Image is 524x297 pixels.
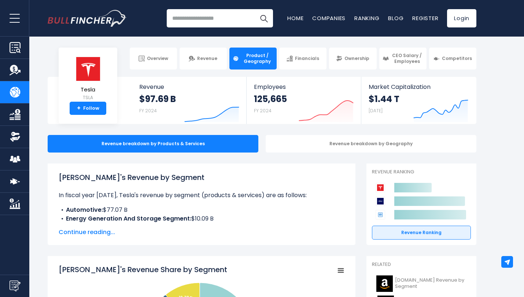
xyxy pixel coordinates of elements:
a: Ownership [329,48,376,69]
p: In fiscal year [DATE], Tesla's revenue by segment (products & services) are as follows: [59,191,344,200]
span: CEO Salary / Employees [391,53,423,64]
img: Ford Motor Company competitors logo [376,196,385,206]
span: Overview [147,56,168,61]
a: [DOMAIN_NAME] Revenue by Segment [372,274,471,294]
small: FY 2024 [139,108,157,114]
a: Tesla TSLA [75,56,101,102]
a: +Follow [70,102,106,115]
span: Revenue [139,83,239,90]
div: Revenue breakdown by Geography [266,135,476,153]
div: Revenue breakdown by Products & Services [48,135,258,153]
img: General Motors Company competitors logo [376,210,385,219]
li: $77.07 B [59,206,344,214]
a: Blog [388,14,403,22]
a: Revenue $97.69 B FY 2024 [132,77,247,124]
span: [DOMAIN_NAME] Revenue by Segment [395,277,466,290]
a: Ranking [354,14,379,22]
a: Competitors [429,48,476,69]
a: Home [287,14,303,22]
a: Overview [130,48,177,69]
a: Go to homepage [48,10,126,27]
span: Ownership [344,56,369,61]
b: Automotive: [66,206,103,214]
a: Market Capitalization $1.44 T [DATE] [361,77,476,124]
h1: [PERSON_NAME]'s Revenue by Segment [59,172,344,183]
a: Companies [312,14,346,22]
span: Revenue [197,56,217,61]
a: Revenue [180,48,227,69]
img: Bullfincher logo [48,10,127,27]
strong: 125,665 [254,93,287,105]
p: Related [372,262,471,268]
strong: + [77,105,81,112]
a: Revenue Ranking [372,226,471,240]
small: FY 2024 [254,108,272,114]
span: Financials [295,56,319,61]
button: Search [255,9,273,27]
span: Market Capitalization [369,83,468,90]
a: CEO Salary / Employees [379,48,427,69]
img: Tesla competitors logo [376,183,385,192]
a: Login [447,9,476,27]
p: Revenue Ranking [372,169,471,175]
span: Competitors [442,56,472,61]
img: Ownership [10,131,21,142]
tspan: [PERSON_NAME]'s Revenue Share by Segment [59,264,227,275]
img: AMZN logo [376,275,393,292]
a: Product / Geography [229,48,277,69]
strong: $1.44 T [369,93,399,105]
span: Tesla [75,87,101,93]
a: Register [412,14,438,22]
b: Energy Generation And Storage Segment: [66,214,191,223]
strong: $97.69 B [139,93,176,105]
li: $10.09 B [59,214,344,223]
a: Employees 125,665 FY 2024 [247,77,361,124]
span: Continue reading... [59,228,344,237]
a: Financials [279,48,326,69]
small: [DATE] [369,108,383,114]
span: Product / Geography [241,53,273,64]
span: Employees [254,83,353,90]
small: TSLA [75,94,101,101]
